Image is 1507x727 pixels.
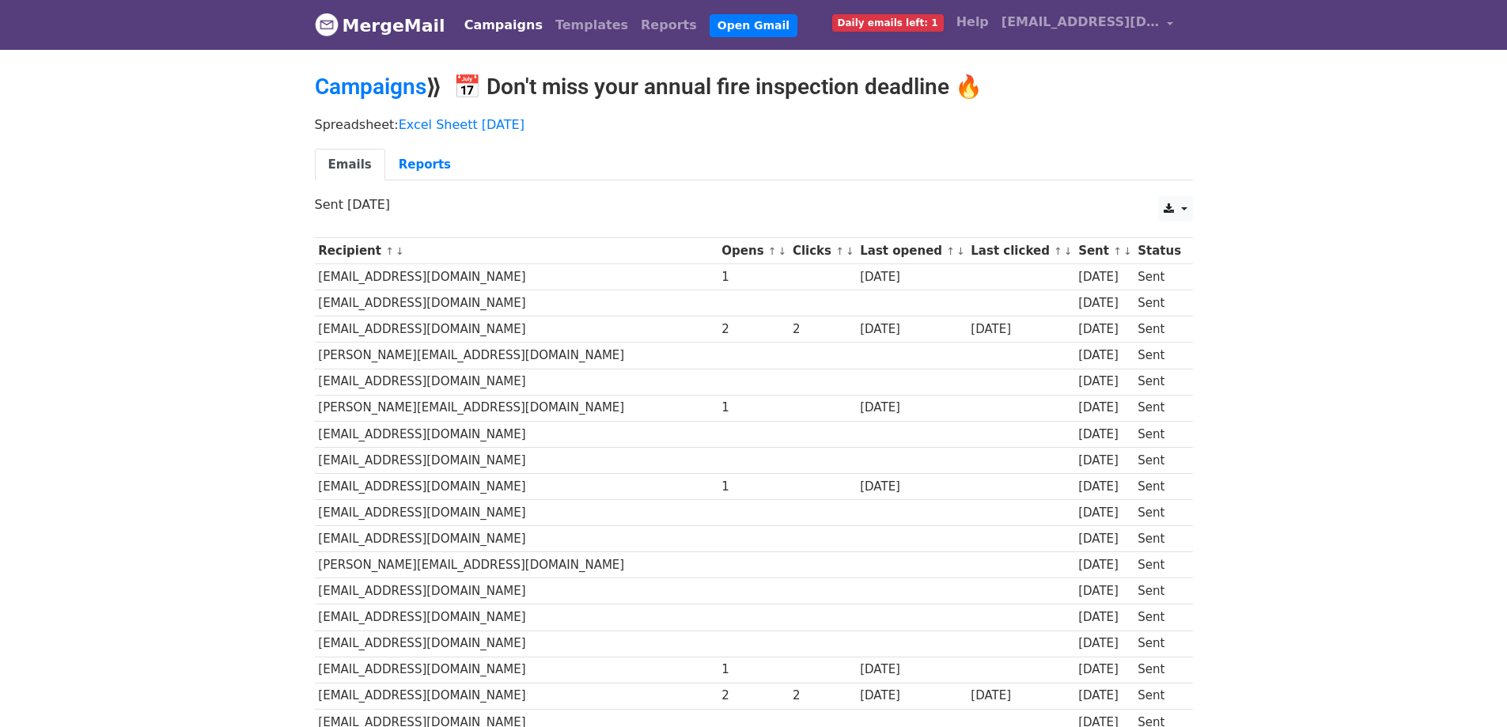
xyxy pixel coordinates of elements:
td: [EMAIL_ADDRESS][DOMAIN_NAME] [315,657,718,683]
a: [EMAIL_ADDRESS][DOMAIN_NAME] [995,6,1180,44]
td: Sent [1134,264,1184,290]
th: Clicks [789,238,856,264]
div: [DATE] [1078,687,1130,705]
div: 1 [721,268,785,286]
div: [DATE] [860,399,963,417]
p: Sent [DATE] [315,196,1193,213]
th: Last opened [856,238,967,264]
td: Sent [1134,421,1184,447]
div: [DATE] [1078,268,1130,286]
div: [DATE] [971,687,1070,705]
a: Help [950,6,995,38]
div: [DATE] [1078,346,1130,365]
a: ↑ [1113,245,1122,257]
img: MergeMail logo [315,13,339,36]
div: [DATE] [1078,399,1130,417]
td: Sent [1134,473,1184,499]
td: Sent [1134,683,1184,709]
div: [DATE] [1078,530,1130,548]
div: [DATE] [860,661,963,679]
a: ↓ [778,245,787,257]
a: ↓ [396,245,404,257]
td: [PERSON_NAME][EMAIL_ADDRESS][DOMAIN_NAME] [315,395,718,421]
a: ↓ [1064,245,1073,257]
td: Sent [1134,395,1184,421]
span: [EMAIL_ADDRESS][DOMAIN_NAME] [1002,13,1160,32]
div: [DATE] [1078,504,1130,522]
td: Sent [1134,316,1184,343]
a: ↓ [846,245,854,257]
div: [DATE] [860,478,963,496]
td: [EMAIL_ADDRESS][DOMAIN_NAME] [315,630,718,657]
div: [DATE] [860,687,963,705]
a: Excel Sheett [DATE] [399,117,524,132]
a: Campaigns [315,74,426,100]
a: ↑ [768,245,777,257]
div: [DATE] [1078,582,1130,600]
td: Sent [1134,552,1184,578]
div: 2 [721,320,785,339]
a: ↑ [1054,245,1062,257]
td: Sent [1134,343,1184,369]
td: [EMAIL_ADDRESS][DOMAIN_NAME] [315,421,718,447]
div: 2 [793,687,853,705]
td: [EMAIL_ADDRESS][DOMAIN_NAME] [315,683,718,709]
a: ↑ [946,245,955,257]
a: Campaigns [458,9,549,41]
td: [EMAIL_ADDRESS][DOMAIN_NAME] [315,264,718,290]
td: [EMAIL_ADDRESS][DOMAIN_NAME] [315,290,718,316]
div: [DATE] [860,268,963,286]
div: [DATE] [1078,478,1130,496]
th: Recipient [315,238,718,264]
a: Reports [634,9,703,41]
a: Reports [385,149,464,181]
div: 1 [721,478,785,496]
a: Templates [549,9,634,41]
td: [EMAIL_ADDRESS][DOMAIN_NAME] [315,369,718,395]
td: [EMAIL_ADDRESS][DOMAIN_NAME] [315,604,718,630]
td: [EMAIL_ADDRESS][DOMAIN_NAME] [315,500,718,526]
div: [DATE] [1078,320,1130,339]
td: Sent [1134,578,1184,604]
a: ↑ [835,245,844,257]
td: [EMAIL_ADDRESS][DOMAIN_NAME] [315,578,718,604]
td: Sent [1134,447,1184,473]
a: ↑ [385,245,394,257]
div: [DATE] [860,320,963,339]
a: ↓ [956,245,965,257]
div: [DATE] [971,320,1070,339]
div: [DATE] [1078,294,1130,312]
iframe: Chat Widget [1428,651,1507,727]
h2: ⟫ 📅 Don't miss your annual fire inspection deadline 🔥 [315,74,1193,100]
th: Last clicked [967,238,1075,264]
div: [DATE] [1078,634,1130,653]
div: [DATE] [1078,608,1130,627]
div: [DATE] [1078,556,1130,574]
a: Open Gmail [710,14,797,37]
div: 2 [721,687,785,705]
th: Status [1134,238,1184,264]
div: [DATE] [1078,373,1130,391]
td: Sent [1134,290,1184,316]
a: Daily emails left: 1 [826,6,950,38]
p: Spreadsheet: [315,116,1193,133]
td: Sent [1134,604,1184,630]
td: Sent [1134,500,1184,526]
td: Sent [1134,526,1184,552]
td: [EMAIL_ADDRESS][DOMAIN_NAME] [315,447,718,473]
th: Opens [718,238,789,264]
div: 1 [721,399,785,417]
td: Sent [1134,657,1184,683]
div: 2 [793,320,853,339]
th: Sent [1074,238,1134,264]
td: [EMAIL_ADDRESS][DOMAIN_NAME] [315,316,718,343]
a: Emails [315,149,385,181]
div: 1 [721,661,785,679]
a: ↓ [1123,245,1132,257]
td: [PERSON_NAME][EMAIL_ADDRESS][DOMAIN_NAME] [315,552,718,578]
td: Sent [1134,630,1184,657]
a: MergeMail [315,9,445,42]
span: Daily emails left: 1 [832,14,944,32]
td: [PERSON_NAME][EMAIL_ADDRESS][DOMAIN_NAME] [315,343,718,369]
